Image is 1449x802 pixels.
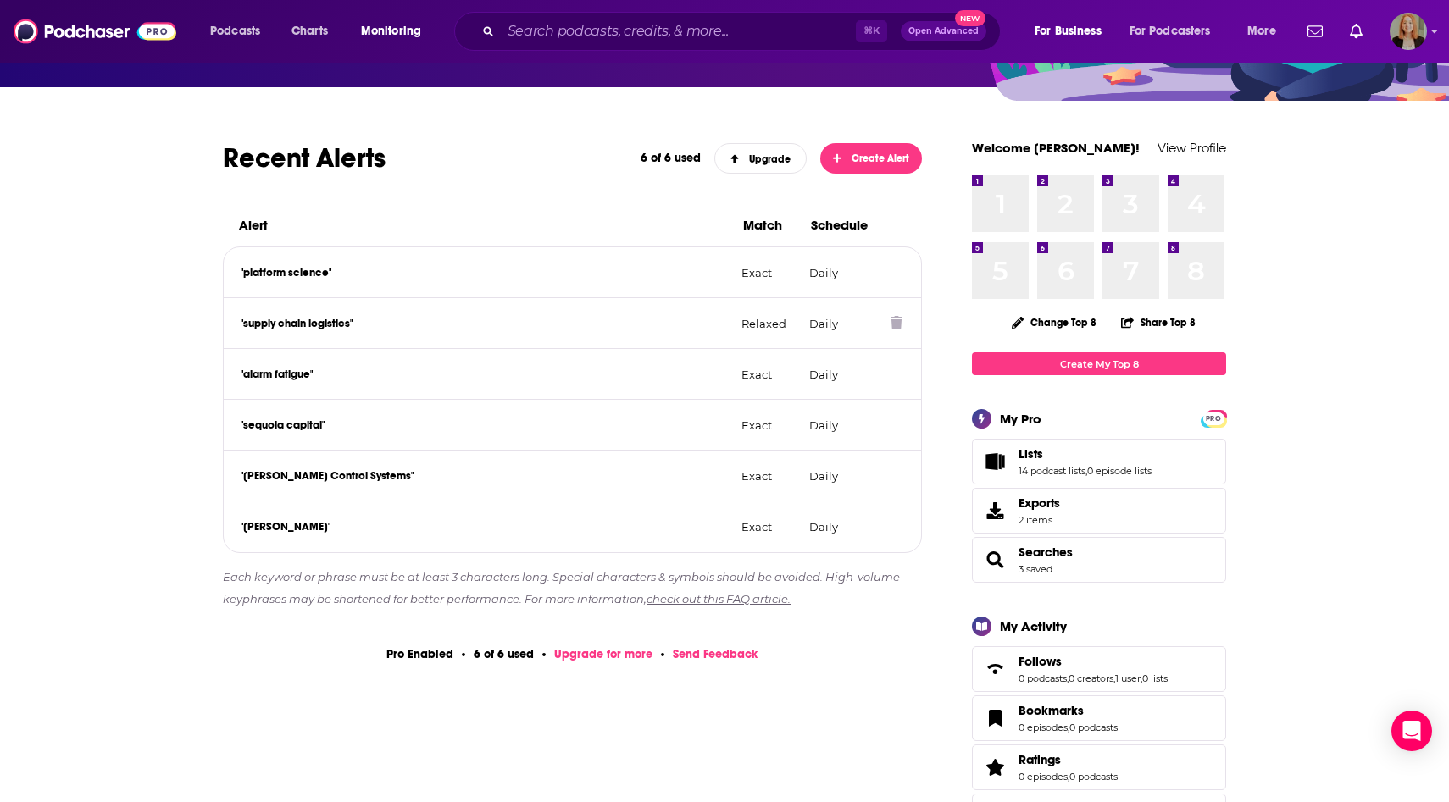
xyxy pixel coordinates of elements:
a: Charts [280,18,338,45]
button: open menu [349,18,443,45]
span: Follows [972,646,1226,692]
a: Lists [1019,446,1152,462]
a: Follows [978,657,1012,681]
span: , [1068,771,1069,783]
p: "[PERSON_NAME] Control Systems" [241,469,728,483]
span: Upgrade [730,153,791,165]
button: open menu [1023,18,1123,45]
p: Exact [741,469,796,483]
span: , [1085,465,1087,477]
a: PRO [1203,412,1224,424]
h3: Alert [239,217,729,233]
span: ⌘ K [856,20,887,42]
div: Open Intercom Messenger [1391,711,1432,751]
a: Lists [978,450,1012,473]
a: Ratings [978,755,1012,779]
p: Exact [741,266,796,279]
span: Monitoring [361,19,421,43]
a: Searches [1019,545,1073,560]
p: Daily [809,418,877,432]
span: Send Feedback [673,647,758,661]
span: Bookmarks [972,695,1226,741]
button: Share Top 8 [1120,306,1196,339]
p: Exact [741,368,796,381]
input: Search podcasts, credits, & more... [501,18,856,45]
button: Show profile menu [1390,13,1427,50]
span: Create Alert [833,152,910,164]
a: 0 creators [1069,672,1113,684]
p: Daily [809,520,877,534]
span: , [1067,672,1069,684]
a: 1 user [1115,672,1141,684]
span: For Business [1035,19,1102,43]
h3: Schedule [811,217,879,233]
a: 0 podcasts [1069,722,1118,733]
span: , [1113,672,1115,684]
div: My Pro [1000,411,1041,427]
p: 6 of 6 used [641,151,701,165]
span: Logged in as emckenzie [1390,13,1427,50]
span: Ratings [972,744,1226,790]
img: User Profile [1390,13,1427,50]
img: Podchaser - Follow, Share and Rate Podcasts [14,15,176,47]
button: open menu [198,18,282,45]
span: , [1068,722,1069,733]
span: Lists [972,439,1226,484]
a: Searches [978,548,1012,572]
a: check out this FAQ article. [647,592,791,606]
p: "[PERSON_NAME]" [241,520,728,534]
a: Follows [1019,654,1168,669]
p: "alarm fatigue" [241,368,728,381]
a: 0 episodes [1019,722,1068,733]
button: open menu [1119,18,1235,45]
div: My Activity [1000,618,1067,634]
p: Each keyword or phrase must be at least 3 characters long. Special characters & symbols should be... [223,567,922,610]
button: open menu [1235,18,1297,45]
a: 0 podcasts [1069,771,1118,783]
a: Create My Top 8 [972,352,1226,375]
a: Show notifications dropdown [1343,17,1369,46]
a: 0 lists [1142,672,1168,684]
p: "sequoia capital" [241,418,728,432]
span: 2 items [1019,514,1060,526]
span: For Podcasters [1130,19,1211,43]
a: 0 episode lists [1087,465,1152,477]
a: Upgrade [714,143,808,174]
a: 3 saved [1019,563,1052,575]
a: 0 podcasts [1019,672,1067,684]
p: Daily [809,317,877,330]
span: Exports [1019,495,1060,511]
button: Change Top 8 [1002,312,1107,333]
p: Exact [741,418,796,432]
a: Ratings [1019,752,1118,767]
span: Open Advanced [908,27,979,36]
a: 14 podcast lists [1019,465,1085,477]
span: , [1141,672,1142,684]
p: Pro Enabled [386,647,453,661]
p: Relaxed [741,317,796,330]
a: Exports [972,488,1226,534]
span: Bookmarks [1019,703,1084,718]
span: More [1247,19,1276,43]
div: Search podcasts, credits, & more... [470,12,1017,51]
a: Upgrade for more [554,647,652,661]
p: Exact [741,520,796,534]
button: Create Alert [820,143,922,174]
p: "supply chain logistics" [241,317,728,330]
span: Ratings [1019,752,1061,767]
p: Daily [809,469,877,483]
span: Exports [978,499,1012,523]
a: View Profile [1158,140,1226,156]
span: Podcasts [210,19,260,43]
p: Daily [809,266,877,279]
h3: Match [743,217,797,233]
span: Charts [291,19,328,43]
p: "platform science" [241,266,728,279]
p: Daily [809,368,877,381]
span: Searches [972,537,1226,583]
span: Lists [1019,446,1043,462]
p: 6 of 6 used [474,647,534,661]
